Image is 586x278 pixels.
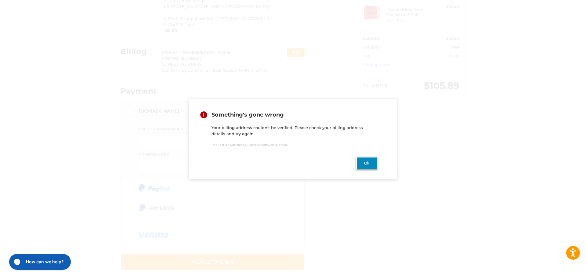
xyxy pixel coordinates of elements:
[212,143,229,146] span: Request ID:
[6,252,73,272] iframe: Gorgias live chat messenger
[212,111,284,118] span: Something's gone wrong
[212,125,378,137] p: Your billing address couldn't be verified. Please check your billing address details and try again.
[356,157,378,169] button: Ok
[230,143,288,146] span: 50f7dc4ef75e81d70f5cb52d497ce686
